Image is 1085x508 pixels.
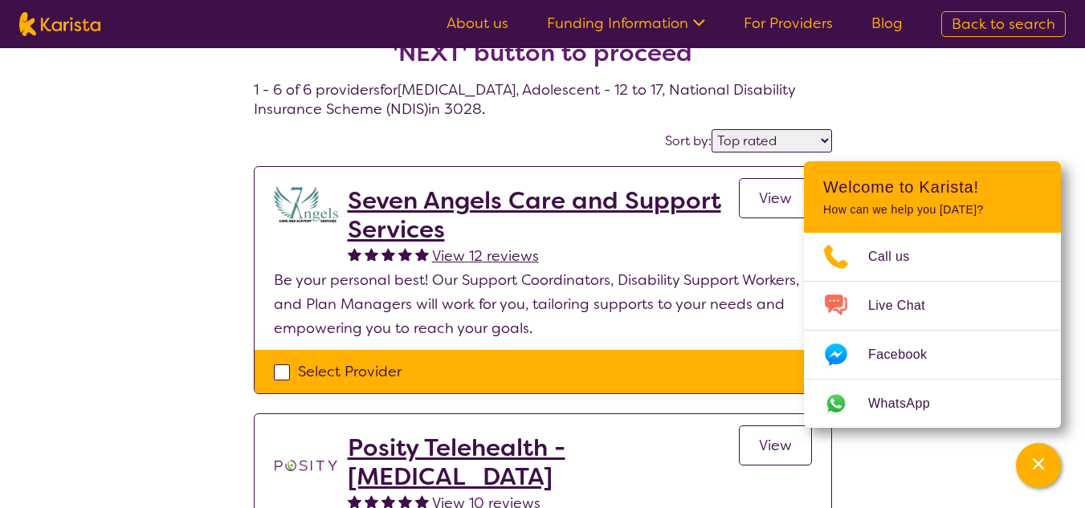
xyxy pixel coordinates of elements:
h2: Welcome to Karista! [823,177,1042,197]
a: Back to search [941,11,1066,37]
p: Be your personal best! Our Support Coordinators, Disability Support Workers, and Plan Managers wi... [274,268,812,340]
img: Karista logo [19,12,100,36]
img: fullstar [381,494,395,508]
img: fullstar [398,494,412,508]
span: WhatsApp [868,392,949,416]
span: View [759,189,792,208]
img: lugdbhoacugpbhbgex1l.png [274,186,338,222]
a: Seven Angels Care and Support Services [348,186,739,244]
img: fullstar [365,494,378,508]
a: View [739,425,812,465]
img: fullstar [415,494,429,508]
span: View [759,436,792,455]
a: View 12 reviews [432,244,539,268]
img: fullstar [381,247,395,261]
ul: Choose channel [804,233,1061,428]
button: Channel Menu [1016,443,1061,488]
span: Call us [868,245,929,269]
span: View 12 reviews [432,246,539,266]
a: About us [447,14,508,33]
img: fullstar [365,247,378,261]
label: Sort by: [665,132,712,149]
span: Facebook [868,343,946,367]
a: Funding Information [547,14,705,33]
p: How can we help you [DATE]? [823,203,1042,217]
img: fullstar [348,247,361,261]
img: fullstar [348,494,361,508]
img: fullstar [398,247,412,261]
a: For Providers [744,14,833,33]
span: Back to search [952,14,1055,34]
img: t1bslo80pcylnzwjhndq.png [274,433,338,498]
span: Live Chat [868,294,944,318]
img: fullstar [415,247,429,261]
div: Channel Menu [804,161,1061,428]
a: Web link opens in a new tab. [804,380,1061,428]
a: Blog [871,14,903,33]
a: View [739,178,812,218]
a: Posity Telehealth - [MEDICAL_DATA] [348,433,739,491]
h2: Select one or more providers and click the 'NEXT' button to proceed [273,10,813,67]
